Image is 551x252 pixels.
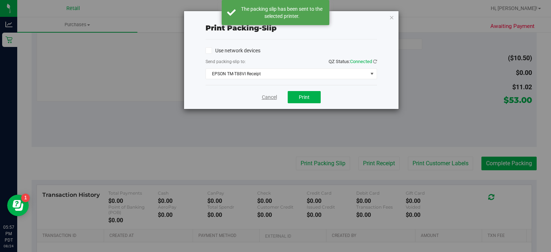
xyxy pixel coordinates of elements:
label: Use network devices [206,47,260,54]
iframe: Resource center unread badge [21,194,30,202]
span: Connected [350,59,372,64]
label: Send packing-slip to: [206,58,246,65]
span: Print packing-slip [206,24,277,32]
span: EPSON TM-T88VI Receipt [206,69,368,79]
iframe: Resource center [7,195,29,216]
div: The packing slip has been sent to the selected printer. [240,5,324,20]
a: Cancel [262,94,277,101]
button: Print [288,91,321,103]
span: select [367,69,376,79]
span: Print [299,94,310,100]
span: QZ Status: [329,59,377,64]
